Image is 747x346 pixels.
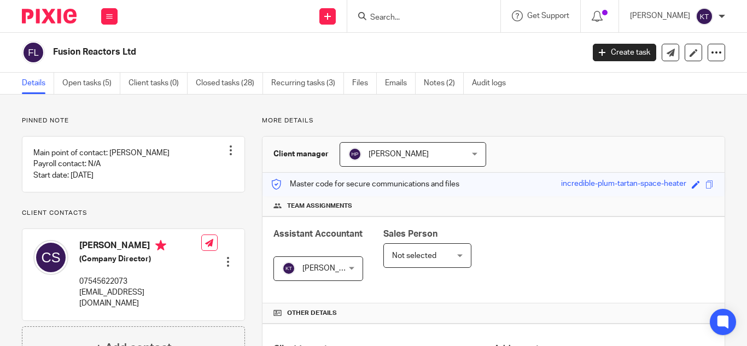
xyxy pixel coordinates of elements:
span: [PERSON_NAME] [302,265,363,272]
a: Client tasks (0) [129,73,188,94]
h3: Client manager [273,149,329,160]
p: [EMAIL_ADDRESS][DOMAIN_NAME] [79,287,201,309]
img: svg%3E [282,262,295,275]
a: Details [22,73,54,94]
div: incredible-plum-tartan-space-heater [561,178,686,191]
p: Master code for secure communications and files [271,179,459,190]
img: svg%3E [696,8,713,25]
a: Open tasks (5) [62,73,120,94]
a: Closed tasks (28) [196,73,263,94]
span: Team assignments [287,202,352,210]
i: Primary [155,240,166,251]
span: Other details [287,309,337,318]
p: Client contacts [22,209,245,218]
span: Not selected [392,252,436,260]
h2: Fusion Reactors Ltd [53,46,472,58]
a: Recurring tasks (3) [271,73,344,94]
a: Notes (2) [424,73,464,94]
p: More details [262,116,725,125]
a: Create task [593,44,656,61]
span: Sales Person [383,230,437,238]
img: Pixie [22,9,77,24]
h5: (Company Director) [79,254,201,265]
p: [PERSON_NAME] [630,10,690,21]
a: Audit logs [472,73,514,94]
input: Search [369,13,468,23]
a: Emails [385,73,416,94]
span: Get Support [527,12,569,20]
img: svg%3E [33,240,68,275]
p: 07545622073 [79,276,201,287]
span: Assistant Accountant [273,230,363,238]
p: Pinned note [22,116,245,125]
h4: [PERSON_NAME] [79,240,201,254]
img: svg%3E [22,41,45,64]
img: svg%3E [348,148,361,161]
a: Files [352,73,377,94]
span: [PERSON_NAME] [369,150,429,158]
